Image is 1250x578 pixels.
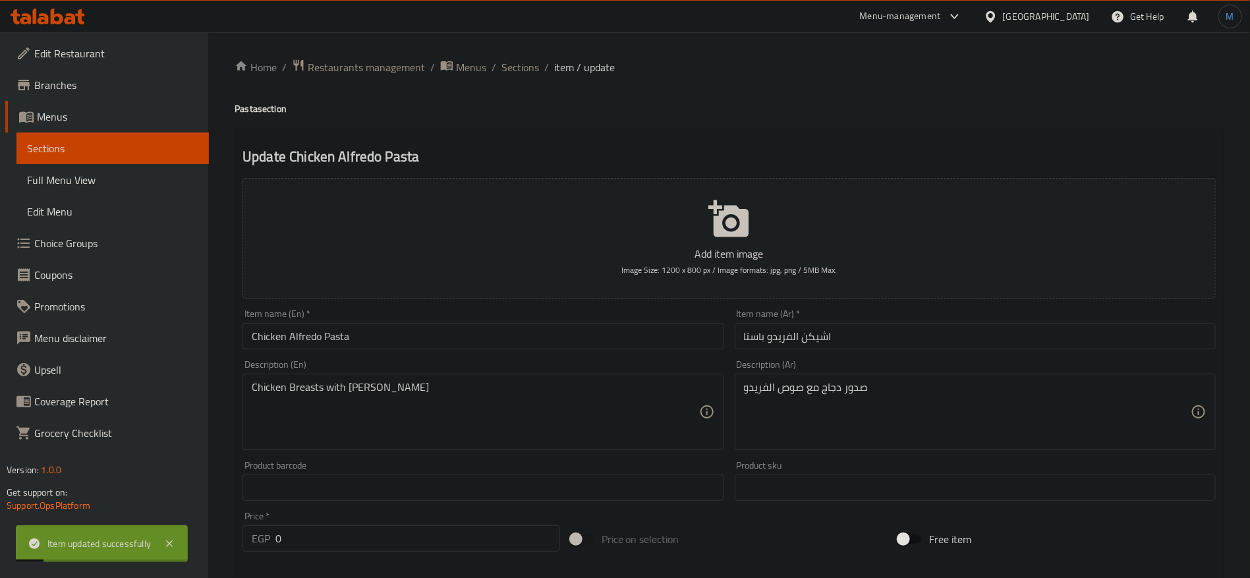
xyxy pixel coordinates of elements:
[34,393,198,409] span: Coverage Report
[735,475,1216,501] input: Please enter product sku
[5,259,209,291] a: Coupons
[34,330,198,346] span: Menu disclaimer
[34,362,198,378] span: Upsell
[1226,9,1234,24] span: M
[37,109,198,125] span: Menus
[744,381,1191,444] textarea: صدور دجاج مع صوص الفريدو
[602,531,679,547] span: Price on selection
[242,147,1216,167] h2: Update Chicken Alfredo Pasta
[275,525,560,552] input: Please enter price
[1003,9,1090,24] div: [GEOGRAPHIC_DATA]
[16,164,209,196] a: Full Menu View
[34,267,198,283] span: Coupons
[292,59,425,76] a: Restaurants management
[47,536,151,551] div: Item updated successfully
[7,484,67,501] span: Get support on:
[235,59,277,75] a: Home
[34,77,198,93] span: Branches
[34,45,198,61] span: Edit Restaurant
[456,59,486,75] span: Menus
[492,59,496,75] li: /
[5,354,209,386] a: Upsell
[735,323,1216,349] input: Enter name Ar
[16,132,209,164] a: Sections
[7,461,39,478] span: Version:
[430,59,435,75] li: /
[34,299,198,314] span: Promotions
[252,381,698,444] textarea: Chicken Breasts with [PERSON_NAME]
[5,291,209,322] a: Promotions
[929,531,971,547] span: Free item
[5,101,209,132] a: Menus
[263,246,1195,262] p: Add item image
[34,425,198,441] span: Grocery Checklist
[242,178,1216,299] button: Add item imageImage Size: 1200 x 800 px / Image formats: jpg, png / 5MB Max.
[5,38,209,69] a: Edit Restaurant
[308,59,425,75] span: Restaurants management
[5,227,209,259] a: Choice Groups
[5,322,209,354] a: Menu disclaimer
[501,59,539,75] a: Sections
[440,59,486,76] a: Menus
[7,497,90,514] a: Support.OpsPlatform
[16,196,209,227] a: Edit Menu
[5,417,209,449] a: Grocery Checklist
[34,235,198,251] span: Choice Groups
[27,204,198,219] span: Edit Menu
[554,59,615,75] span: item / update
[235,59,1224,76] nav: breadcrumb
[621,262,837,277] span: Image Size: 1200 x 800 px / Image formats: jpg, png / 5MB Max.
[27,140,198,156] span: Sections
[41,461,61,478] span: 1.0.0
[5,386,209,417] a: Coverage Report
[282,59,287,75] li: /
[860,9,941,24] div: Menu-management
[27,172,198,188] span: Full Menu View
[242,323,724,349] input: Enter name En
[242,475,724,501] input: Please enter product barcode
[252,531,270,546] p: EGP
[5,69,209,101] a: Branches
[235,102,1224,115] h4: Pasta section
[544,59,549,75] li: /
